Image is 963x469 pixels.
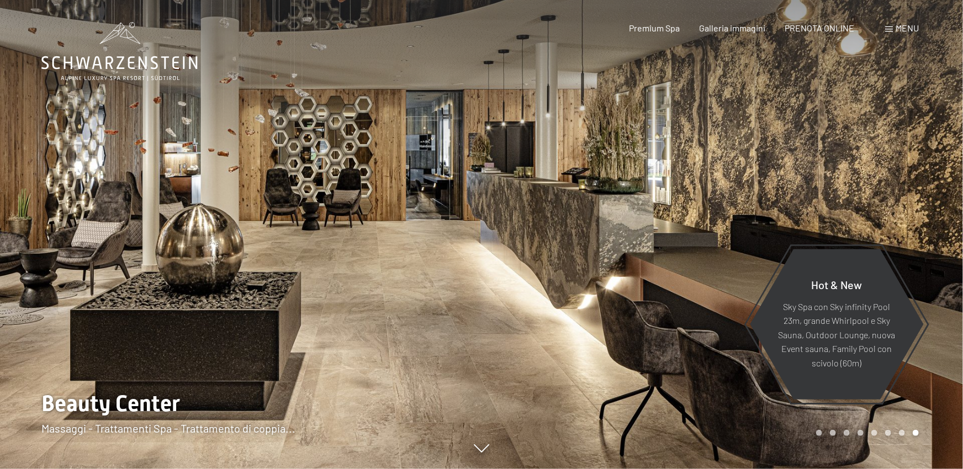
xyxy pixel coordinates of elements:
div: Carousel Page 4 [858,430,864,436]
a: Galleria immagini [700,23,766,33]
div: Carousel Page 7 [899,430,905,436]
a: Hot & New Sky Spa con Sky infinity Pool 23m, grande Whirlpool e Sky Sauna, Outdoor Lounge, nuova ... [749,248,924,400]
div: Carousel Page 2 [830,430,836,436]
div: Carousel Page 6 [885,430,891,436]
p: Sky Spa con Sky infinity Pool 23m, grande Whirlpool e Sky Sauna, Outdoor Lounge, nuova Event saun... [777,300,897,370]
span: Hot & New [812,278,863,291]
span: Menu [896,23,919,33]
div: Carousel Page 5 [871,430,877,436]
a: PRENOTA ONLINE [785,23,855,33]
div: Carousel Page 3 [844,430,850,436]
div: Carousel Page 1 [816,430,822,436]
div: Carousel Page 8 (Current Slide) [913,430,919,436]
a: Premium Spa [629,23,680,33]
div: Carousel Pagination [812,430,919,436]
